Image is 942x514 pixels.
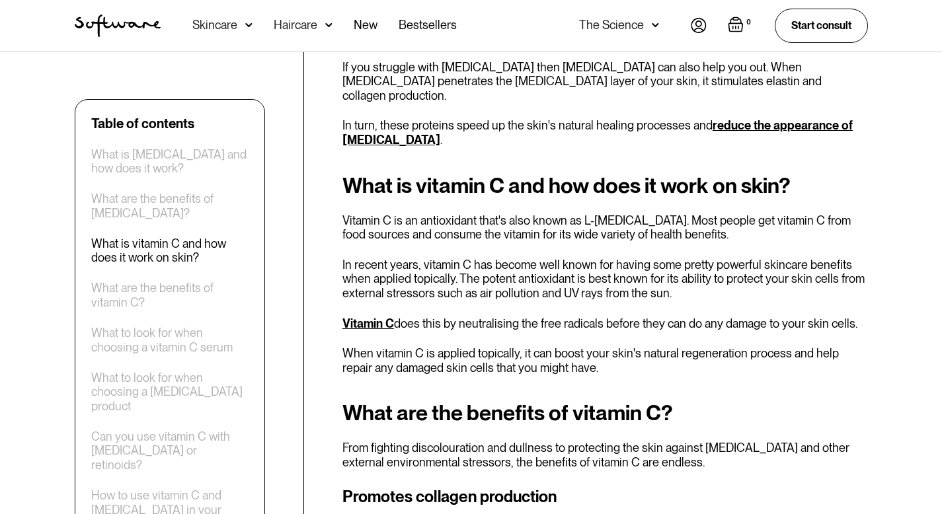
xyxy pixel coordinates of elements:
a: home [75,15,161,37]
img: Software Logo [75,15,161,37]
a: What is [MEDICAL_DATA] and how does it work? [91,147,249,176]
img: arrow down [325,18,333,32]
a: reduce the appearance of [MEDICAL_DATA] [342,118,853,147]
p: In recent years, vitamin C has become well known for having some pretty powerful skincare benefit... [342,258,868,301]
div: Haircare [274,18,317,32]
div: 0 [744,17,754,28]
p: If you struggle with [MEDICAL_DATA] then [MEDICAL_DATA] can also help you out. When [MEDICAL_DATA... [342,60,868,103]
img: arrow down [652,18,659,32]
p: From fighting discolouration and dullness to protecting the skin against [MEDICAL_DATA] and other... [342,441,868,469]
div: Skincare [192,18,237,32]
h2: What are the benefits of vitamin C? [342,401,868,425]
a: What to look for when choosing a [MEDICAL_DATA] product [91,371,249,414]
a: Start consult [775,9,868,42]
p: In turn, these proteins speed up the skin's natural healing processes and . [342,118,868,147]
div: Table of contents [91,116,194,131]
p: Vitamin C is an antioxidant that's also known as L-[MEDICAL_DATA]. Most people get vitamin C from... [342,213,868,242]
p: does this by neutralising the free radicals before they can do any damage to your skin cells. [342,316,868,331]
a: What to look for when choosing a vitamin C serum [91,326,249,354]
a: Open empty cart [728,17,754,35]
a: Can you use vitamin C with [MEDICAL_DATA] or retinoids? [91,429,249,472]
a: What are the benefits of vitamin C? [91,281,249,310]
div: The Science [579,18,644,32]
a: Vitamin C [342,316,394,330]
h3: Promotes collagen production [342,485,868,509]
p: When vitamin C is applied topically, it can boost your skin's natural regeneration process and he... [342,346,868,375]
a: What are the benefits of [MEDICAL_DATA]? [91,192,249,221]
img: arrow down [245,18,253,32]
a: What is vitamin C and how does it work on skin? [91,237,249,265]
h2: What is vitamin C and how does it work on skin? [342,174,868,198]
